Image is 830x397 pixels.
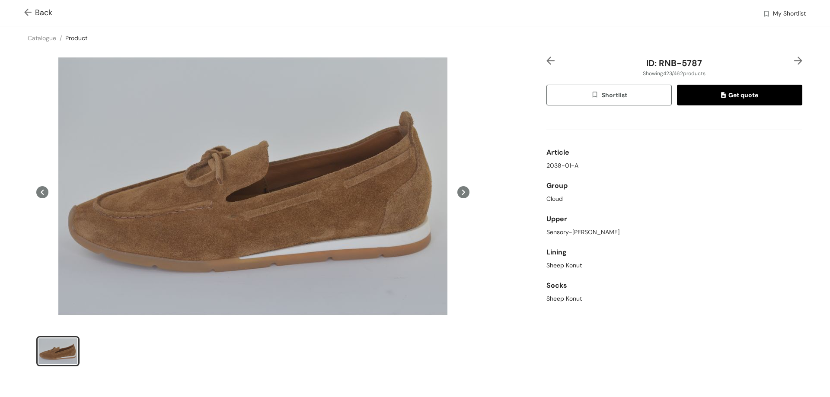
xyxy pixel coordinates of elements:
[794,57,802,65] img: right
[773,9,806,19] span: My Shortlist
[546,210,802,228] div: Upper
[546,244,802,261] div: Lining
[546,277,802,294] div: Socks
[65,34,87,42] a: Product
[546,161,802,170] div: 2038-01-A
[28,34,56,42] a: Catalogue
[546,57,555,65] img: left
[721,92,728,100] img: quote
[643,70,705,77] span: Showing 423 / 462 products
[763,10,770,19] img: wishlist
[677,85,802,105] button: quoteGet quote
[546,228,802,237] div: Sensory-[PERSON_NAME]
[546,85,672,105] button: wishlistShortlist
[546,294,802,303] div: Sheep Konut
[546,177,802,194] div: Group
[591,91,601,100] img: wishlist
[546,261,802,270] div: Sheep Konut
[24,7,52,19] span: Back
[591,90,627,100] span: Shortlist
[546,144,802,161] div: Article
[36,336,80,366] li: slide item 1
[721,90,758,100] span: Get quote
[24,9,35,18] img: Go back
[60,34,62,42] span: /
[646,57,702,69] span: ID: RNB-5787
[546,194,802,203] div: Cloud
